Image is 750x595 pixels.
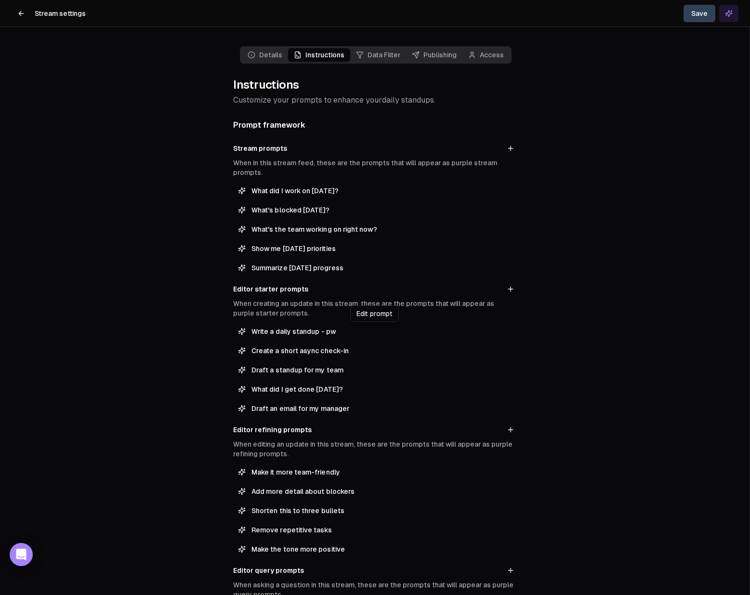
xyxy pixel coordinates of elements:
span: Instructions [288,48,350,62]
span: Show me [DATE] priorities [251,244,512,253]
button: Shorten this to three bullets [233,503,516,518]
span: What did I work on [DATE]? [251,186,512,196]
div: Prompt framework [233,119,516,131]
button: Remove repetitive tasks [233,522,516,538]
span: Shorten this to three bullets [251,506,512,516]
button: What did I work on [DATE]? [233,183,516,198]
button: Make the tone more positive [233,542,516,557]
button: What's the team working on right now? [233,222,516,237]
button: Add more detail about blockers [233,484,516,499]
h1: Stream settings [35,9,86,18]
a: Data Filter [350,48,406,62]
span: Make the tone more positive [251,544,512,554]
h1: Instructions [233,77,516,93]
button: Summarize [DATE] progress [233,260,516,276]
nav: Main [240,46,510,64]
h3: Editor refining prompts [233,425,312,435]
span: What's the team working on right now? [251,225,512,234]
button: Save [684,5,715,22]
p: Customize your prompts to enhance your daily standups . [233,94,516,106]
span: Remove repetitive tasks [251,525,512,535]
div: Open Intercom Messenger [10,543,33,566]
button: Draft a standup for my team [233,362,516,378]
button: Write a daily standup - pw [233,324,516,339]
button: What did I get done [DATE]? [233,382,516,397]
a: Access [462,48,510,62]
a: Details [242,48,288,62]
h3: Editor query prompts [233,566,304,575]
span: What did I get done [DATE]? [251,384,512,394]
button: Make it more team-friendly [233,464,516,480]
span: Write a daily standup - pw [251,327,512,336]
span: Create a short async check-in [251,346,512,356]
span: Draft a standup for my team [251,365,512,375]
p: When in this stream feed, these are the prompts that will appear as purple stream prompts. [233,158,516,177]
span: Summarize [DATE] progress [251,263,512,273]
button: Create a short async check-in [233,343,516,358]
div: Edit prompt [350,305,399,322]
button: Draft an email for my manager [233,401,516,416]
button: Show me [DATE] priorities [233,241,516,256]
p: When creating an update in this stream, these are the prompts that will appear as purple starter ... [233,299,516,318]
h3: Stream prompts [233,144,287,153]
span: Make it more team-friendly [251,467,512,477]
span: Add more detail about blockers [251,487,512,496]
h3: Editor starter prompts [233,284,308,294]
button: What's blocked [DATE]? [233,202,516,218]
p: When editing an update in this stream, these are the prompts that will appear as purple refining ... [233,439,516,459]
a: Publishing [406,48,462,62]
span: What's blocked [DATE]? [251,205,512,215]
span: Draft an email for my manager [251,404,512,413]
